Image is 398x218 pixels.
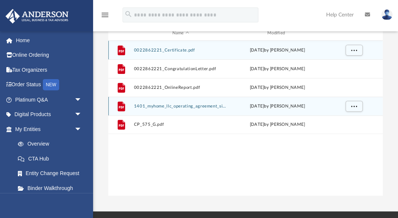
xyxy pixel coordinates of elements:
[5,92,93,107] a: Platinum Q&Aarrow_drop_down
[134,104,227,109] button: 1401_myhome_llc_operating_agreement_signed.pdf
[230,66,324,72] div: [DATE] by [PERSON_NAME]
[10,137,93,152] a: Overview
[101,14,109,19] a: menu
[5,48,93,63] a: Online Ordering
[230,122,324,128] div: [DATE] by [PERSON_NAME]
[327,30,379,37] div: id
[133,30,227,37] div: Name
[134,66,227,71] button: 0022862221_CongratulationLetter.pdf
[230,30,324,37] div: Modified
[43,79,59,90] div: NEW
[134,122,227,127] button: CP_575_G.pdf
[108,41,383,196] div: grid
[5,122,93,137] a: My Entitiesarrow_drop_down
[101,10,109,19] i: menu
[74,122,89,137] span: arrow_drop_down
[5,107,93,122] a: Digital Productsarrow_drop_down
[3,9,71,24] img: Anderson Advisors Platinum Portal
[112,30,130,37] div: id
[230,47,324,54] div: [DATE] by [PERSON_NAME]
[230,84,324,91] div: [DATE] by [PERSON_NAME]
[381,9,392,20] img: User Pic
[10,166,93,181] a: Entity Change Request
[134,85,227,90] button: 0022862221_OnlineReport.pdf
[346,101,363,112] button: More options
[5,62,93,77] a: Tax Organizers
[5,33,93,48] a: Home
[10,151,93,166] a: CTA Hub
[74,107,89,122] span: arrow_drop_down
[124,10,133,18] i: search
[5,77,93,93] a: Order StatusNEW
[10,181,93,196] a: Binder Walkthrough
[346,45,363,56] button: More options
[230,103,324,110] div: [DATE] by [PERSON_NAME]
[74,92,89,108] span: arrow_drop_down
[134,48,227,53] button: 0022862221_Certificate.pdf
